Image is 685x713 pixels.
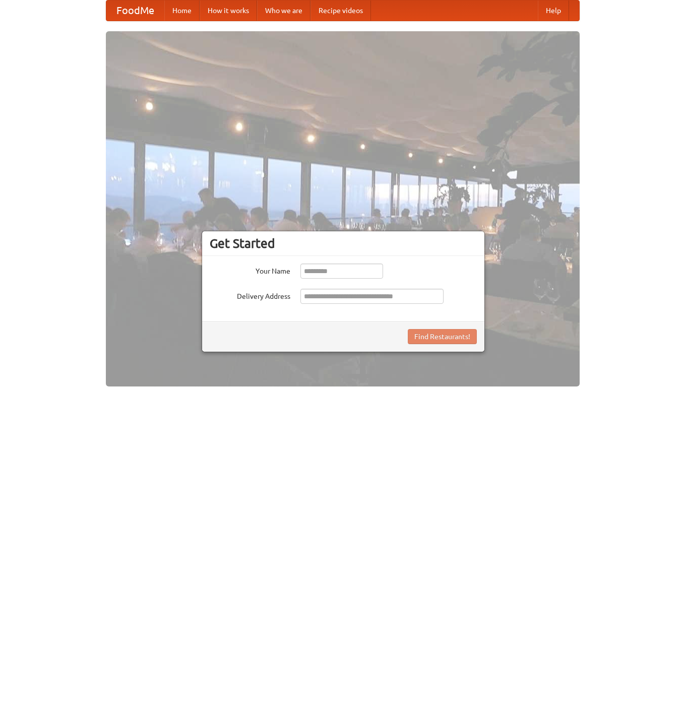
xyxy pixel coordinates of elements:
[164,1,200,21] a: Home
[200,1,257,21] a: How it works
[210,289,290,301] label: Delivery Address
[538,1,569,21] a: Help
[106,1,164,21] a: FoodMe
[257,1,310,21] a: Who we are
[210,236,477,251] h3: Get Started
[408,329,477,344] button: Find Restaurants!
[210,264,290,276] label: Your Name
[310,1,371,21] a: Recipe videos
